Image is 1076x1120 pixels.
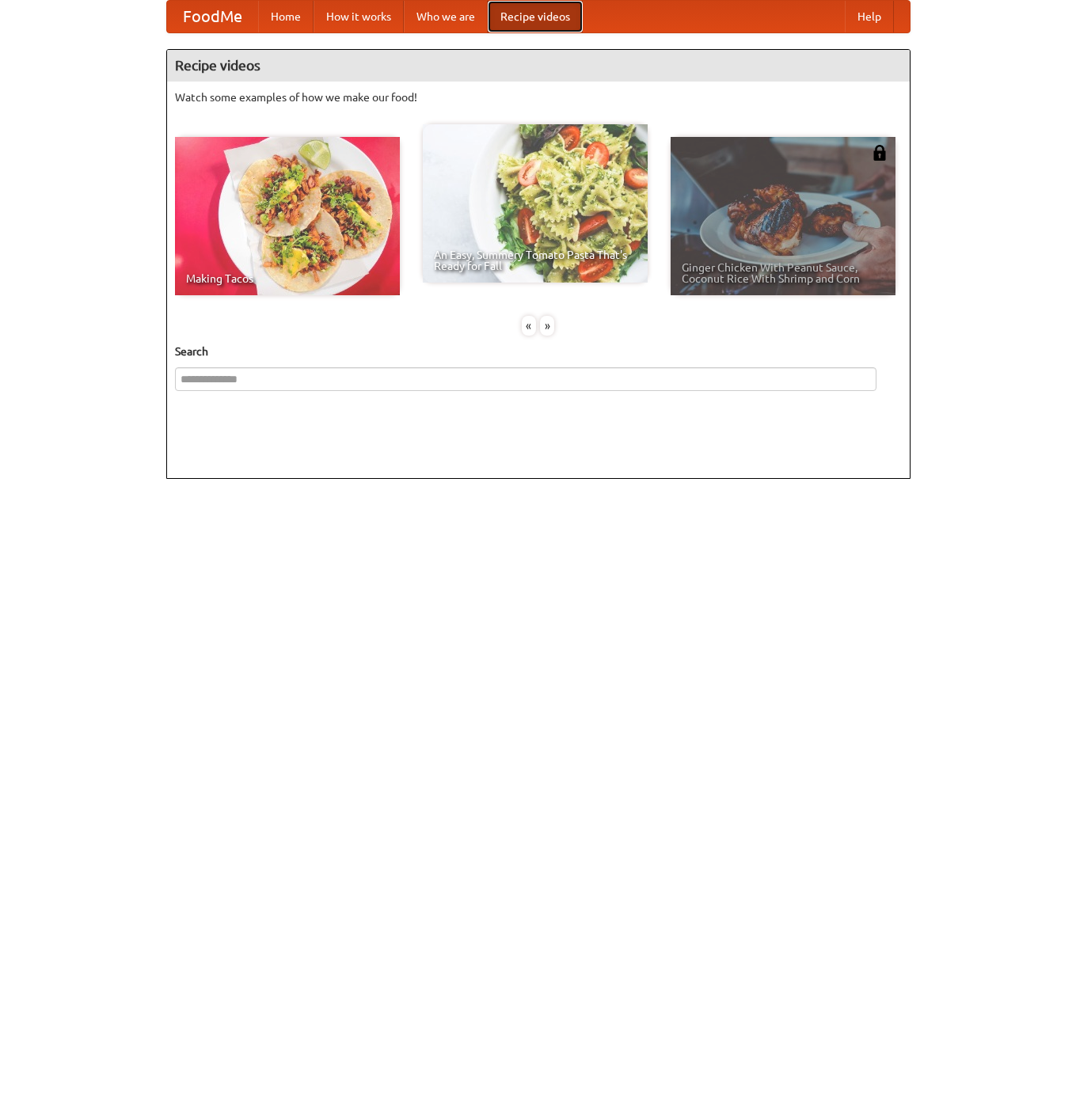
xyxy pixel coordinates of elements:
a: Home [258,1,314,32]
a: Making Tacos [175,137,400,295]
h4: Recipe videos [167,50,910,82]
a: How it works [314,1,404,32]
a: Recipe videos [488,1,583,32]
div: » [540,316,554,336]
a: Help [845,1,894,32]
div: « [522,316,536,336]
span: An Easy, Summery Tomato Pasta That's Ready for Fall [434,249,637,271]
img: 483408.png [872,145,888,161]
span: Making Tacos [186,273,389,284]
a: An Easy, Summery Tomato Pasta That's Ready for Fall [423,124,648,283]
a: Who we are [404,1,488,32]
p: Watch some examples of how we make our food! [175,89,902,105]
h5: Search [175,344,902,359]
a: FoodMe [167,1,258,32]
